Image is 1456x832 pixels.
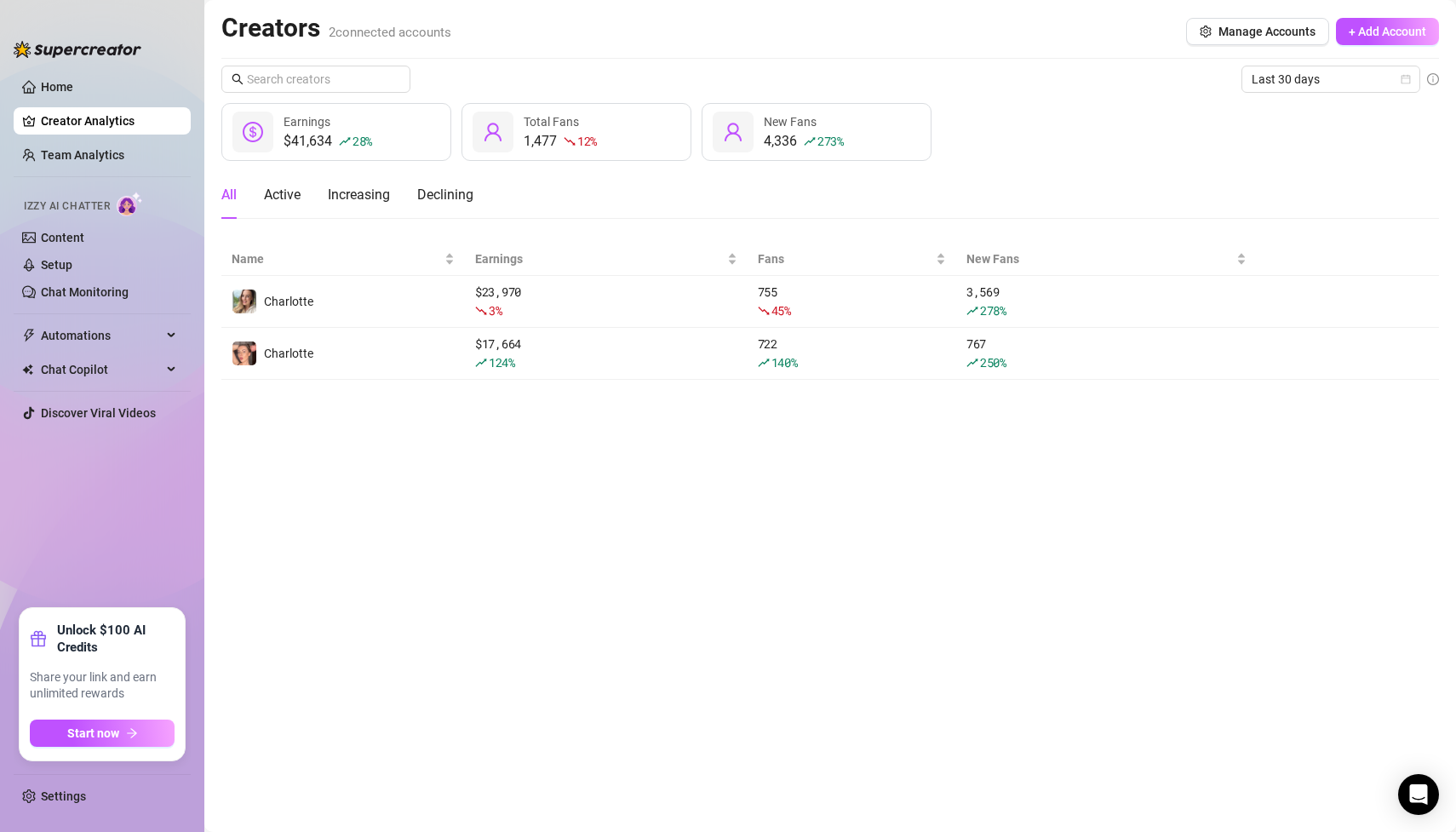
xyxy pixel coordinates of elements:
img: Charlotte [232,341,256,365]
div: 4,336 [764,131,844,152]
span: Manage Accounts [1218,25,1316,38]
th: Earnings [465,243,748,276]
div: 3,569 [966,283,1246,320]
span: rise [804,135,816,147]
span: 12 % [577,133,597,149]
span: Izzy AI Chatter [24,198,110,215]
img: AI Chatter [117,192,143,216]
span: 45 % [771,302,791,318]
span: 2 connected accounts [329,25,451,40]
a: Settings [41,789,86,803]
div: Open Intercom Messenger [1398,774,1439,815]
span: 250 % [980,354,1006,370]
span: Charlotte [264,347,313,360]
span: Share your link and earn unlimited rewards [30,669,175,703]
span: Name [232,250,441,268]
span: dollar-circle [243,122,263,142]
span: Start now [67,726,119,740]
th: New Fans [956,243,1256,276]
span: + Add Account [1349,25,1426,38]
a: Chat Monitoring [41,285,129,299]
strong: Unlock $100 AI Credits [57,622,175,656]
span: 273 % [817,133,844,149]
a: Creator Analytics [41,107,177,135]
span: rise [339,135,351,147]
span: Last 30 days [1252,66,1410,92]
img: Chat Copilot [22,364,33,376]
div: 755 [758,283,946,320]
span: Automations [41,322,162,349]
button: Start nowarrow-right [30,720,175,747]
span: Fans [758,250,932,268]
a: Content [41,231,84,244]
span: setting [1200,26,1212,37]
div: $ 17,664 [475,335,737,372]
span: Chat Copilot [41,356,162,383]
span: user [483,122,503,142]
span: search [232,73,244,85]
span: 124 % [489,354,515,370]
span: Total Fans [524,115,579,129]
span: 278 % [980,302,1006,318]
span: rise [475,357,487,369]
span: info-circle [1427,73,1439,85]
th: Name [221,243,465,276]
span: rise [966,305,978,317]
h2: Creators [221,12,451,44]
span: arrow-right [126,727,138,739]
div: 722 [758,335,946,372]
span: calendar [1401,74,1411,84]
a: Team Analytics [41,148,124,162]
div: $ 23,970 [475,283,737,320]
span: 140 % [771,354,798,370]
th: Fans [748,243,956,276]
span: rise [758,357,770,369]
span: thunderbolt [22,329,36,342]
div: 767 [966,335,1246,372]
span: 3 % [489,302,502,318]
a: Home [41,80,73,94]
span: gift [30,630,47,647]
div: Declining [417,185,473,205]
button: Manage Accounts [1186,18,1329,45]
div: Active [264,185,301,205]
span: Earnings [284,115,330,129]
button: + Add Account [1336,18,1439,45]
div: $41,634 [284,131,372,152]
span: New Fans [966,250,1232,268]
span: Earnings [475,250,724,268]
span: New Fans [764,115,817,129]
img: logo-BBDzfeDw.svg [14,41,141,58]
span: fall [758,305,770,317]
span: rise [966,357,978,369]
a: Setup [41,258,72,272]
span: 28 % [353,133,372,149]
input: Search creators [247,70,387,89]
div: 1,477 [524,131,597,152]
span: fall [475,305,487,317]
span: user [723,122,743,142]
img: Charlotte [232,290,256,313]
span: fall [564,135,576,147]
span: Charlotte [264,295,313,308]
div: All [221,185,237,205]
div: Increasing [328,185,390,205]
a: Discover Viral Videos [41,406,156,420]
